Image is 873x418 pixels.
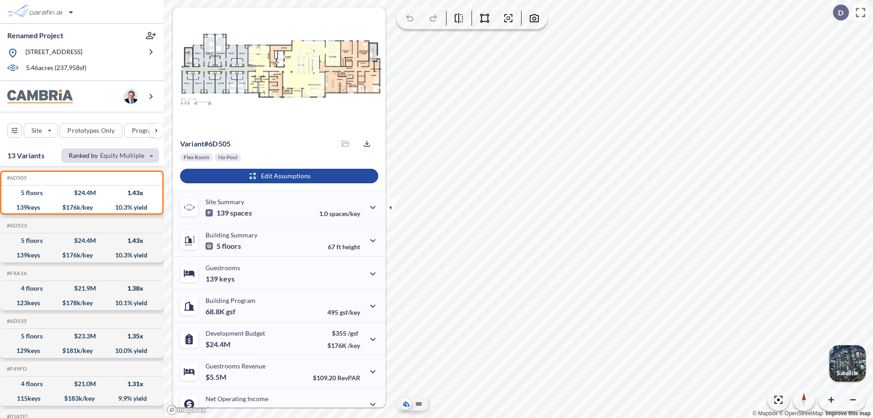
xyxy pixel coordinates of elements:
p: Net Operating Income [206,395,268,403]
span: Variant [180,139,204,148]
p: 1.0 [319,210,360,217]
p: Guestrooms [206,264,240,272]
p: Edit Assumptions [261,171,311,181]
span: spaces/key [329,210,360,217]
a: Mapbox homepage [166,405,206,415]
p: Guestrooms Revenue [206,362,266,370]
a: Mapbox [753,410,778,417]
p: [STREET_ADDRESS] [25,47,82,59]
span: keys [219,274,235,283]
p: No Pool [218,154,237,161]
span: RevPAR [337,374,360,382]
p: 139 [206,208,252,217]
a: Improve this map [826,410,871,417]
button: Switcher ImageSatellite [829,345,866,382]
p: Building Summary [206,231,257,239]
button: Site [24,123,58,138]
button: Aerial View [401,398,411,409]
p: 5.46 acres ( 237,958 sf) [26,63,86,73]
p: 68.8K [206,307,236,316]
h5: Click to copy the code [5,222,27,229]
p: $5.5M [206,373,228,382]
p: $109.20 [313,374,360,382]
p: # 6d505 [180,139,231,148]
p: Renamed Project [7,30,63,40]
p: Site Summary [206,198,244,206]
p: Site [31,126,42,135]
button: Program [124,123,173,138]
p: Prototypes Only [67,126,115,135]
p: 5 [206,242,241,251]
h5: Click to copy the code [5,366,27,372]
img: Switcher Image [829,345,866,382]
p: $24.4M [206,340,232,349]
p: Satellite [837,369,858,377]
p: Building Program [206,297,256,304]
a: OpenStreetMap [779,410,823,417]
p: Flex Room [184,154,209,161]
p: 67 [328,243,360,251]
h5: Click to copy the code [5,318,27,324]
p: Program [132,126,157,135]
p: Development Budget [206,329,265,337]
p: $2.5M [206,405,228,414]
p: D [838,9,843,17]
span: /gsf [348,329,358,337]
p: 45.0% [321,407,360,414]
span: spaces [230,208,252,217]
span: gsf [226,307,236,316]
h5: Click to copy the code [5,270,27,277]
h5: Click to copy the code [5,175,27,181]
span: gsf/key [340,308,360,316]
p: 13 Variants [7,150,45,161]
span: /key [348,342,360,349]
img: BrandImage [7,90,73,104]
button: Ranked by Equity Multiple [61,148,159,163]
span: ft [336,243,341,251]
p: 495 [327,308,360,316]
img: user logo [124,89,138,104]
button: Site Plan [413,398,424,409]
span: height [342,243,360,251]
button: Edit Assumptions [180,169,378,183]
p: $176K [327,342,360,349]
button: Prototypes Only [60,123,122,138]
span: margin [340,407,360,414]
p: 139 [206,274,235,283]
span: floors [222,242,241,251]
p: $355 [327,329,360,337]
